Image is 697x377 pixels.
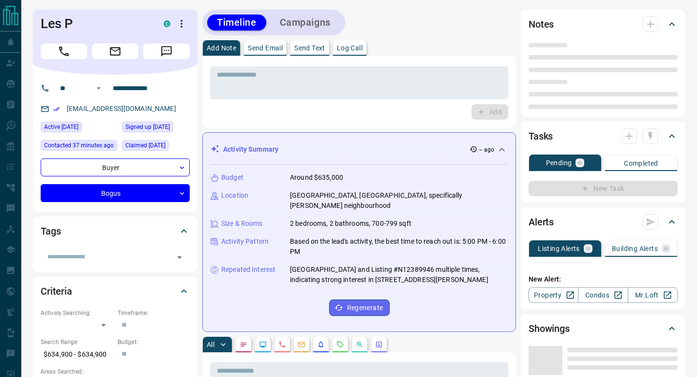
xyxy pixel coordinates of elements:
button: Open [93,82,105,94]
p: Building Alerts [612,245,658,252]
button: Timeline [207,15,266,31]
a: Mr.Loft [628,287,678,303]
svg: Notes [240,341,247,348]
p: Listing Alerts [538,245,580,252]
div: Notes [529,13,678,36]
p: $634,900 - $634,900 [41,346,113,362]
span: Claimed [DATE] [125,141,166,150]
p: 2 bedrooms, 2 bathrooms, 700-799 sqft [290,219,411,229]
p: [GEOGRAPHIC_DATA], [GEOGRAPHIC_DATA], specifically [PERSON_NAME] neighbourhood [290,190,508,211]
svg: Listing Alerts [317,341,325,348]
div: Mon Sep 15 2025 [41,140,117,154]
p: Actively Searching: [41,309,113,317]
div: Sat Sep 13 2025 [122,140,190,154]
h1: Les P [41,16,149,31]
p: Budget: [118,338,190,346]
p: Send Email [248,45,283,51]
div: Bogus [41,184,190,202]
h2: Alerts [529,214,554,230]
h2: Showings [529,321,570,336]
p: New Alert: [529,274,678,284]
p: All [207,341,214,348]
p: Areas Searched: [41,367,190,376]
a: Property [529,287,578,303]
h2: Criteria [41,283,72,299]
div: Alerts [529,210,678,234]
h2: Tasks [529,128,553,144]
span: Call [41,44,87,59]
p: Location [221,190,248,201]
p: Timeframe: [118,309,190,317]
svg: Opportunities [356,341,364,348]
p: Based on the lead's activity, the best time to reach out is: 5:00 PM - 6:00 PM [290,236,508,257]
span: Signed up [DATE] [125,122,170,132]
h2: Tags [41,223,61,239]
div: Activity Summary-- ago [211,141,508,158]
p: Repeated Interest [221,265,275,275]
span: Contacted 37 minutes ago [44,141,114,150]
span: Active [DATE] [44,122,78,132]
span: Email [92,44,138,59]
p: Search Range: [41,338,113,346]
a: [EMAIL_ADDRESS][DOMAIN_NAME] [67,105,176,112]
svg: Email Verified [53,106,60,112]
div: Buyer [41,158,190,176]
svg: Lead Browsing Activity [259,341,267,348]
svg: Agent Actions [375,341,383,348]
div: condos.ca [164,20,170,27]
h2: Notes [529,16,554,32]
p: Send Text [294,45,325,51]
button: Regenerate [329,299,390,316]
div: Tasks [529,125,678,148]
div: Tags [41,220,190,243]
button: Campaigns [270,15,340,31]
p: [GEOGRAPHIC_DATA] and Listing #N12389946 multiple times, indicating strong interest in [STREET_AD... [290,265,508,285]
p: Completed [624,160,658,167]
p: Pending [546,159,572,166]
p: Activity Summary [223,144,278,155]
span: Message [143,44,190,59]
div: Sat Sep 13 2025 [41,122,117,135]
div: Sat Sep 13 2025 [122,122,190,135]
div: Criteria [41,280,190,303]
p: Activity Pattern [221,236,269,247]
svg: Requests [336,341,344,348]
p: Budget [221,173,243,183]
p: -- ago [479,145,494,154]
svg: Emails [298,341,305,348]
p: Around $635,000 [290,173,343,183]
a: Condos [578,287,628,303]
p: Add Note [207,45,236,51]
p: Log Call [337,45,363,51]
svg: Calls [278,341,286,348]
p: Size & Rooms [221,219,263,229]
div: Showings [529,317,678,340]
button: Open [173,251,186,264]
